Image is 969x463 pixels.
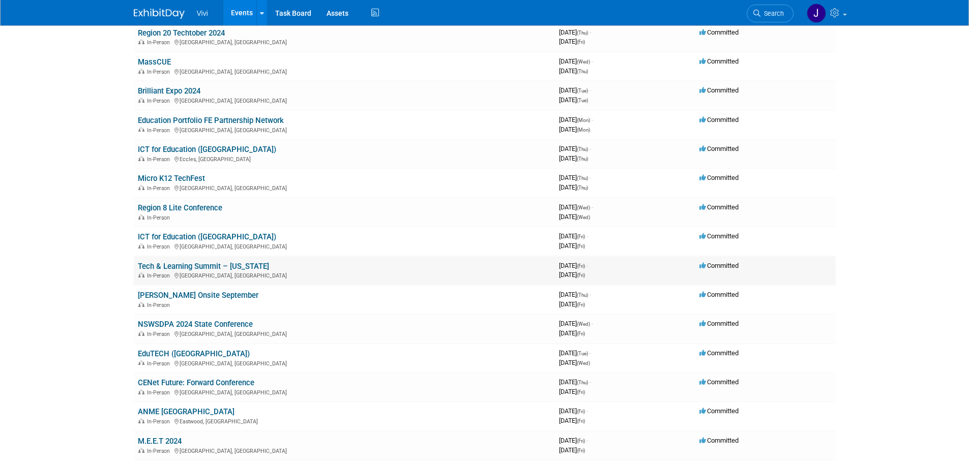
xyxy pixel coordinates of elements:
[559,262,588,269] span: [DATE]
[559,388,585,395] span: [DATE]
[590,291,591,298] span: -
[577,418,585,424] span: (Fri)
[559,38,585,45] span: [DATE]
[559,232,588,240] span: [DATE]
[138,185,144,190] img: In-Person Event
[577,448,585,453] span: (Fri)
[747,5,794,22] a: Search
[138,39,144,44] img: In-Person Event
[559,349,591,357] span: [DATE]
[699,86,739,94] span: Committed
[138,418,144,423] img: In-Person Event
[577,39,585,45] span: (Fri)
[559,67,588,75] span: [DATE]
[138,437,182,446] a: M.E.E.T 2024
[590,145,591,152] span: -
[138,232,276,241] a: ICT for Education ([GEOGRAPHIC_DATA])
[559,96,588,104] span: [DATE]
[577,302,585,307] span: (Fri)
[559,378,591,386] span: [DATE]
[147,156,173,163] span: In-Person
[577,69,588,74] span: (Thu)
[577,409,585,414] span: (Fri)
[147,185,173,192] span: In-Person
[590,86,591,94] span: -
[699,349,739,357] span: Committed
[586,407,588,415] span: -
[559,174,591,181] span: [DATE]
[138,174,205,183] a: Micro K12 TechFest
[559,359,590,366] span: [DATE]
[559,300,585,308] span: [DATE]
[138,57,171,67] a: MassCUE
[590,174,591,181] span: -
[147,448,173,454] span: In-Person
[577,331,585,336] span: (Fri)
[138,96,551,104] div: [GEOGRAPHIC_DATA], [GEOGRAPHIC_DATA]
[147,272,173,279] span: In-Person
[699,232,739,240] span: Committed
[577,156,588,162] span: (Thu)
[147,214,173,221] span: In-Person
[138,183,551,192] div: [GEOGRAPHIC_DATA], [GEOGRAPHIC_DATA]
[577,214,590,220] span: (Wed)
[577,292,588,298] span: (Thu)
[138,243,144,249] img: In-Person Event
[559,242,585,250] span: [DATE]
[577,263,585,269] span: (Fri)
[559,291,591,298] span: [DATE]
[138,388,551,396] div: [GEOGRAPHIC_DATA], [GEOGRAPHIC_DATA]
[147,302,173,308] span: In-Person
[577,438,585,444] span: (Fri)
[577,30,588,36] span: (Thu)
[577,117,590,123] span: (Mon)
[147,418,173,425] span: In-Person
[147,243,173,250] span: In-Person
[559,271,585,279] span: [DATE]
[577,272,585,278] span: (Fri)
[138,86,200,96] a: Brilliant Expo 2024
[559,116,593,124] span: [DATE]
[138,446,551,454] div: [GEOGRAPHIC_DATA], [GEOGRAPHIC_DATA]
[760,10,784,17] span: Search
[577,389,585,395] span: (Fri)
[807,4,826,23] img: Jonathan Rendon
[138,203,222,212] a: Region 8 Lite Conference
[559,417,585,424] span: [DATE]
[699,320,739,327] span: Committed
[138,38,551,46] div: [GEOGRAPHIC_DATA], [GEOGRAPHIC_DATA]
[577,234,585,239] span: (Fri)
[699,378,739,386] span: Committed
[147,39,173,46] span: In-Person
[559,437,588,444] span: [DATE]
[699,145,739,152] span: Committed
[592,320,593,327] span: -
[147,360,173,367] span: In-Person
[699,116,739,124] span: Committed
[138,127,144,132] img: In-Person Event
[559,329,585,337] span: [DATE]
[138,242,551,250] div: [GEOGRAPHIC_DATA], [GEOGRAPHIC_DATA]
[577,127,590,133] span: (Mon)
[592,57,593,65] span: -
[699,28,739,36] span: Committed
[138,271,551,279] div: [GEOGRAPHIC_DATA], [GEOGRAPHIC_DATA]
[138,378,254,387] a: CENet Future: Forward Conference
[138,302,144,307] img: In-Person Event
[577,360,590,366] span: (Wed)
[138,67,551,75] div: [GEOGRAPHIC_DATA], [GEOGRAPHIC_DATA]
[577,146,588,152] span: (Thu)
[138,329,551,337] div: [GEOGRAPHIC_DATA], [GEOGRAPHIC_DATA]
[592,203,593,211] span: -
[559,213,590,221] span: [DATE]
[138,145,276,154] a: ICT for Education ([GEOGRAPHIC_DATA])
[138,320,253,329] a: NSWSDPA 2024 State Conference
[577,243,585,249] span: (Fri)
[559,145,591,152] span: [DATE]
[138,417,551,425] div: Eastwood, [GEOGRAPHIC_DATA]
[699,291,739,298] span: Committed
[559,446,585,454] span: [DATE]
[138,291,258,300] a: [PERSON_NAME] Onsite September
[138,69,144,74] img: In-Person Event
[138,126,551,134] div: [GEOGRAPHIC_DATA], [GEOGRAPHIC_DATA]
